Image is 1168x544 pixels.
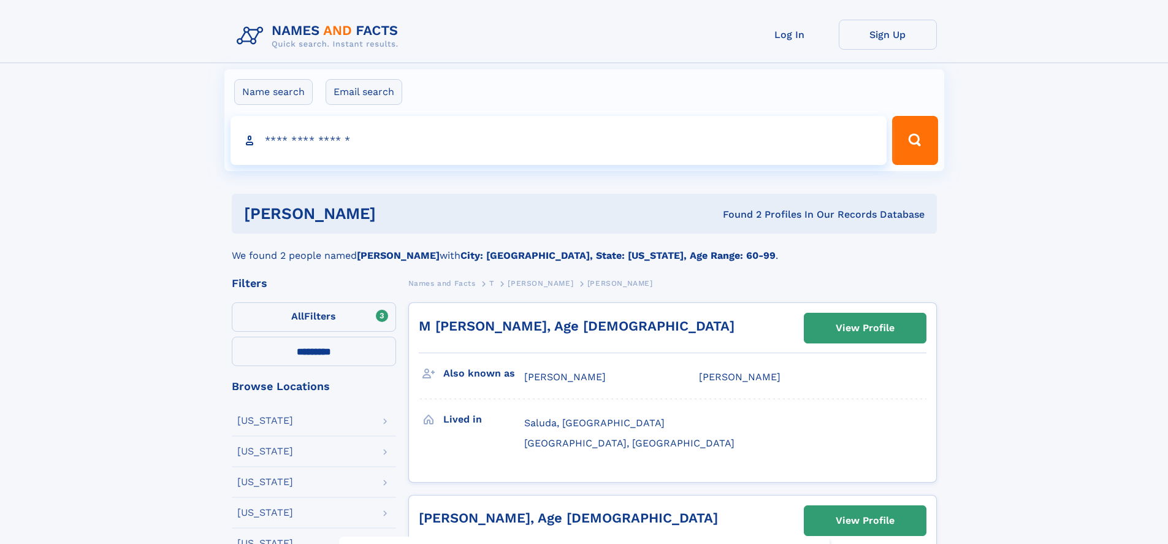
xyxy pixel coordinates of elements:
h3: Lived in [443,409,524,430]
span: T [489,279,494,288]
div: View Profile [836,507,895,535]
span: [GEOGRAPHIC_DATA], [GEOGRAPHIC_DATA] [524,437,735,449]
div: Filters [232,278,396,289]
div: [US_STATE] [237,508,293,518]
label: Email search [326,79,402,105]
span: [PERSON_NAME] [699,371,781,383]
div: View Profile [836,314,895,342]
a: [PERSON_NAME], Age [DEMOGRAPHIC_DATA] [419,510,718,526]
div: We found 2 people named with . [232,234,937,263]
a: [PERSON_NAME] [508,275,573,291]
span: [PERSON_NAME] [587,279,653,288]
div: [US_STATE] [237,477,293,487]
span: [PERSON_NAME] [508,279,573,288]
a: View Profile [804,313,926,343]
h3: Also known as [443,363,524,384]
div: Browse Locations [232,381,396,392]
img: Logo Names and Facts [232,20,408,53]
div: [US_STATE] [237,416,293,426]
a: View Profile [804,506,926,535]
a: Log In [741,20,839,50]
button: Search Button [892,116,937,165]
a: Names and Facts [408,275,476,291]
span: [PERSON_NAME] [524,371,606,383]
div: [US_STATE] [237,446,293,456]
span: All [291,310,304,322]
h1: [PERSON_NAME] [244,206,549,221]
input: search input [231,116,887,165]
label: Name search [234,79,313,105]
a: M [PERSON_NAME], Age [DEMOGRAPHIC_DATA] [419,318,735,334]
a: Sign Up [839,20,937,50]
b: [PERSON_NAME] [357,250,440,261]
a: T [489,275,494,291]
label: Filters [232,302,396,332]
span: Saluda, [GEOGRAPHIC_DATA] [524,417,665,429]
b: City: [GEOGRAPHIC_DATA], State: [US_STATE], Age Range: 60-99 [460,250,776,261]
div: Found 2 Profiles In Our Records Database [549,208,925,221]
